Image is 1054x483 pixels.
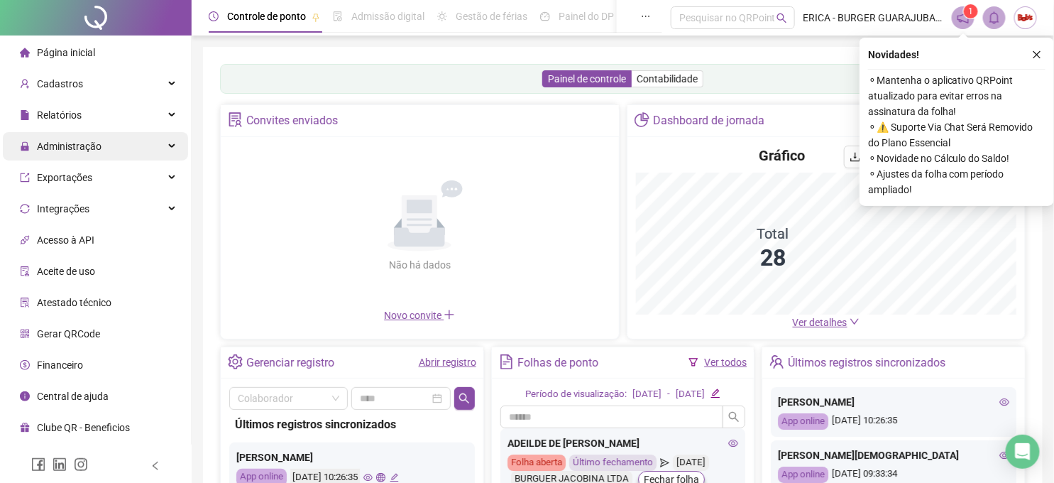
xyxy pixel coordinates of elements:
[20,391,30,401] span: info-circle
[37,359,83,371] span: Financeiro
[37,78,83,89] span: Cadastros
[20,298,30,308] span: solution
[803,10,943,26] span: ERICA - BURGER GUARAJUBA COM. DE ALIMENTOS LTDA
[635,112,649,127] span: pie-chart
[37,266,95,277] span: Aceite de uso
[37,422,130,433] span: Clube QR - Beneficios
[419,357,476,368] a: Abrir registro
[459,393,470,404] span: search
[20,79,30,89] span: user-add
[20,110,30,120] span: file
[384,310,455,321] span: Novo convite
[632,387,662,402] div: [DATE]
[776,13,787,23] span: search
[778,447,1009,463] div: [PERSON_NAME][DEMOGRAPHIC_DATA]
[868,151,1045,166] span: ⚬ Novidade no Cálculo do Saldo!
[525,387,627,402] div: Período de visualização:
[437,11,447,21] span: sun
[444,309,455,320] span: plus
[20,329,30,339] span: qrcode
[540,11,550,21] span: dashboard
[53,457,67,472] span: linkedin
[37,203,89,215] span: Integrações
[354,257,485,273] div: Não há dados
[228,112,243,127] span: solution
[37,328,100,340] span: Gerar QRCode
[676,387,705,402] div: [DATE]
[957,11,970,24] span: notification
[376,473,385,482] span: global
[850,317,860,327] span: down
[20,360,30,370] span: dollar
[390,473,399,482] span: edit
[246,351,334,375] div: Gerenciar registro
[37,47,95,58] span: Página inicial
[793,317,847,328] span: Ver detalhes
[1006,435,1040,469] div: Open Intercom Messenger
[20,204,30,214] span: sync
[312,13,320,21] span: pushpin
[20,48,30,58] span: home
[548,73,626,85] span: Painel de controle
[246,109,338,133] div: Convites enviados
[507,435,739,451] div: ADEILDE DE [PERSON_NAME]
[759,146,805,165] h4: Gráfico
[641,11,651,21] span: ellipsis
[988,11,1001,24] span: bell
[333,11,343,21] span: file-done
[868,119,1045,151] span: ⚬ ⚠️ Suporte Via Chat Será Removido do Plano Essencial
[74,457,88,472] span: instagram
[150,461,160,471] span: left
[793,317,860,328] a: Ver detalhes down
[778,394,1009,410] div: [PERSON_NAME]
[704,357,747,368] a: Ver todos
[37,141,101,152] span: Administração
[37,172,92,183] span: Exportações
[778,413,828,430] div: App online
[868,47,919,63] span: Novidades !
[1032,50,1042,60] span: close
[710,389,720,398] span: edit
[850,151,861,163] span: download
[20,423,30,433] span: gift
[778,467,1009,483] div: [DATE] 09:33:34
[37,234,94,246] span: Acesso à API
[667,387,670,402] div: -
[456,11,527,22] span: Gestão de férias
[778,413,1009,430] div: [DATE] 10:26:35
[363,473,373,482] span: eye
[20,173,30,183] span: export
[37,297,111,308] span: Atestado técnico
[20,266,30,276] span: audit
[728,411,740,423] span: search
[559,11,614,22] span: Painel do DP
[31,457,45,472] span: facebook
[228,354,243,369] span: setting
[499,354,514,369] span: file-text
[673,455,709,471] div: [DATE]
[209,11,219,21] span: clock-circle
[235,416,469,433] div: Últimos registros sincronizados
[236,450,468,465] div: [PERSON_NAME]
[660,455,669,471] span: send
[1015,7,1036,28] img: 64353
[569,455,657,471] div: Último fechamento
[227,11,306,22] span: Controle de ponto
[868,166,1045,197] span: ⚬ Ajustes da folha com período ampliado!
[351,11,424,22] span: Admissão digital
[507,455,566,471] div: Folha aberta
[999,397,1009,407] span: eye
[37,109,82,121] span: Relatórios
[769,354,784,369] span: team
[688,357,698,367] span: filter
[969,6,974,16] span: 1
[778,467,828,483] div: App online
[728,438,738,448] span: eye
[37,391,109,402] span: Central de ajuda
[20,141,30,151] span: lock
[789,351,946,375] div: Últimos registros sincronizados
[20,235,30,245] span: api
[868,72,1045,119] span: ⚬ Mantenha o aplicativo QRPoint atualizado para evitar erros na assinatura da folha!
[653,109,764,133] div: Dashboard de jornada
[637,73,698,85] span: Contabilidade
